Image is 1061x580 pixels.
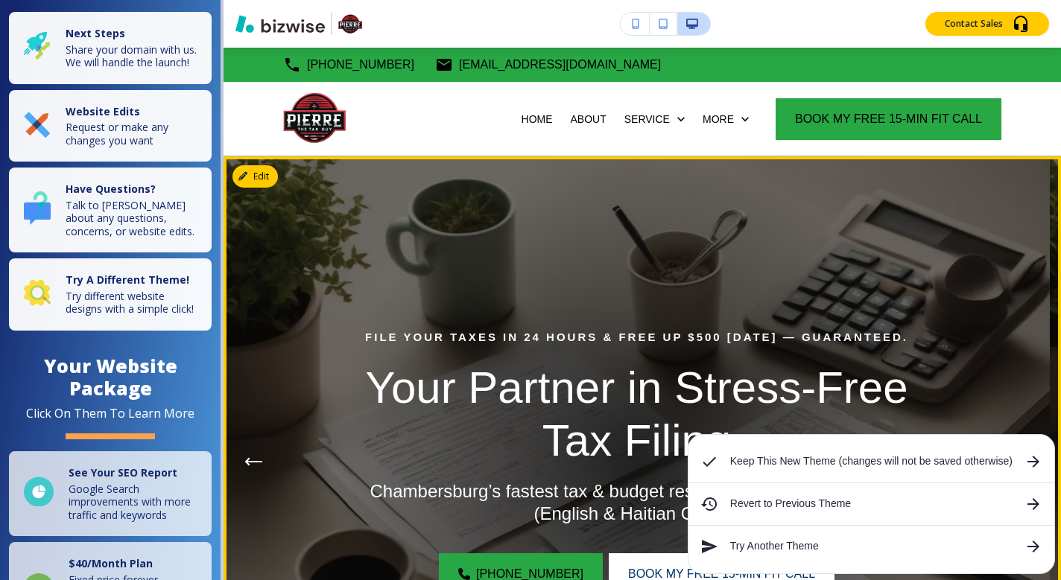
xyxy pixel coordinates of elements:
p: [EMAIL_ADDRESS][DOMAIN_NAME] [459,54,661,76]
p: Talk to [PERSON_NAME] about any questions, concerns, or website edits. [66,199,203,238]
strong: Try A Different Theme! [66,273,189,287]
button: Book My Free 15-Min Fit Call [776,98,1001,140]
button: Previous Hero Image [238,447,268,477]
p: Your Partner in Stress-Free Tax Filing [365,361,908,467]
p: File Your Taxes in 24 Hours & Free Up $500 [DATE] — Guaranteed. [365,328,908,346]
p: [PHONE_NUMBER] [307,54,414,76]
div: Try Another Theme [688,532,1054,561]
p: Request or make any changes you want [66,121,203,147]
strong: Have Questions? [66,182,156,196]
strong: Next Steps [66,26,125,40]
p: SERVICE [624,112,670,127]
div: Revert to Previous Theme [688,489,1054,519]
img: Pierre The Tax Guy [283,86,346,149]
p: Share your domain with us. We will handle the launch! [66,43,197,69]
p: Chambersburg’s fastest tax & budget reset — with bilingual support (English & Haitian Creole) [365,480,908,525]
p: Try different website designs with a simple click! [66,290,203,316]
img: Bizwise Logo [235,15,325,33]
h4: Your Website Package [9,354,212,401]
h6: Try Another Theme [730,538,1013,555]
p: ABOUT [571,112,606,127]
p: Contact Sales [945,17,1003,31]
a: See Your SEO ReportGoogle Search improvements with more traffic and keywords [9,451,212,536]
strong: See Your SEO Report [69,465,177,479]
a: [PHONE_NUMBER] [283,54,414,76]
img: Your Logo [338,12,362,36]
span: Book My Free 15-Min Fit Call [795,110,982,128]
p: Google Search improvements with more traffic and keywords [69,482,203,522]
strong: Website Edits [66,104,140,118]
div: Previous Slide [238,447,268,477]
button: Website EditsRequest or make any changes you want [9,90,212,162]
strong: $ 40 /Month Plan [69,556,153,570]
p: HOME [522,112,553,127]
p: More [703,112,734,127]
button: Edit [232,165,278,188]
div: Click On Them To Learn More [26,406,194,421]
a: [EMAIL_ADDRESS][DOMAIN_NAME] [435,54,661,76]
h6: Keep This New Theme (changes will not be saved otherwise) [730,453,1013,470]
button: Contact Sales [925,12,1049,36]
div: Keep This New Theme (changes will not be saved otherwise) [688,447,1054,477]
button: Try A Different Theme!Try different website designs with a simple click! [9,258,212,331]
button: Next StepsShare your domain with us.We will handle the launch! [9,12,212,84]
h6: Revert to Previous Theme [730,496,1013,512]
button: Have Questions?Talk to [PERSON_NAME] about any questions, concerns, or website edits. [9,168,212,252]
